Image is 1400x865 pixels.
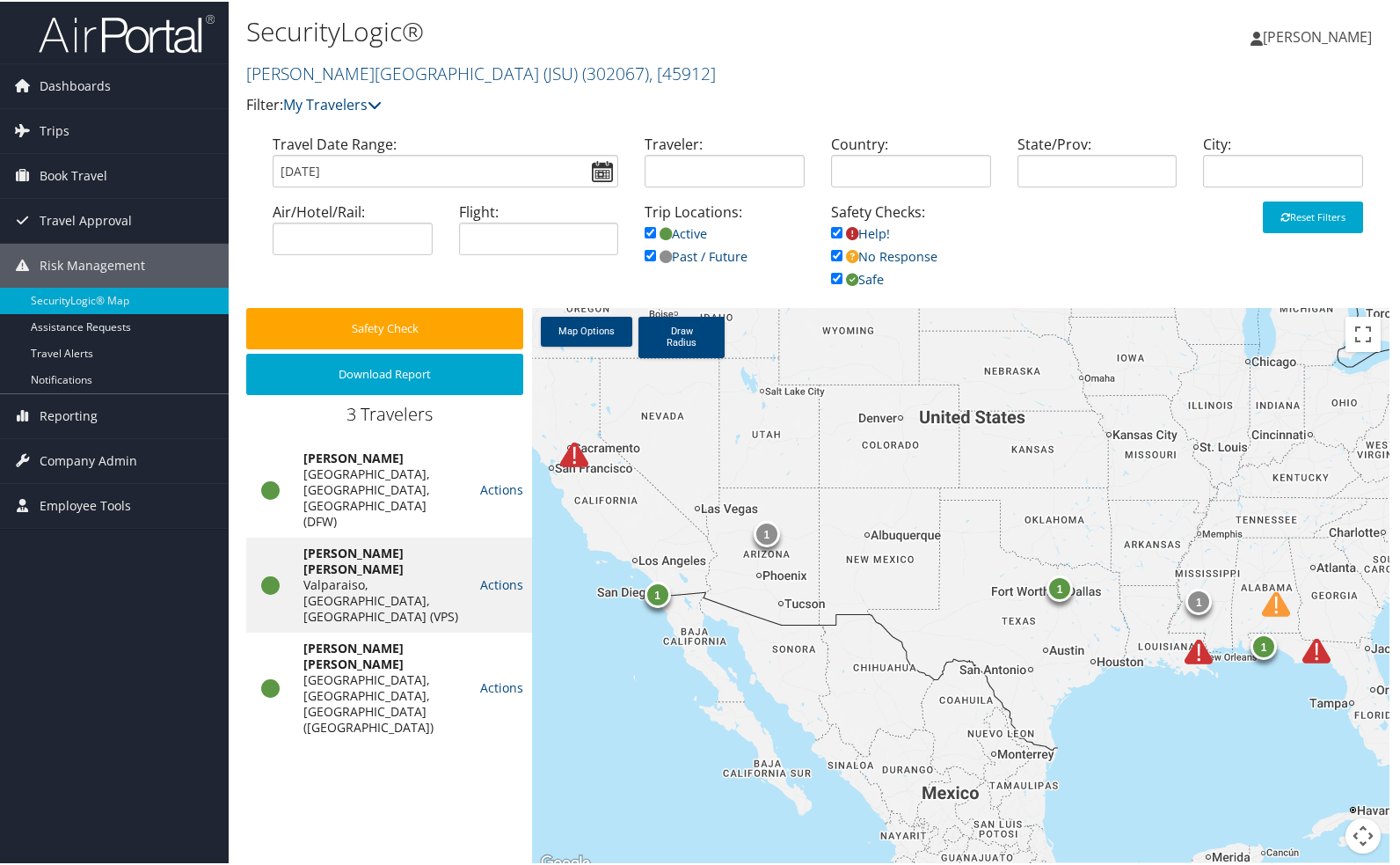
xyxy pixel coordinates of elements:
div: 1 [753,519,779,546]
p: Filter: [246,92,1009,115]
div: [GEOGRAPHIC_DATA], [GEOGRAPHIC_DATA], [GEOGRAPHIC_DATA] (DFW) [303,465,463,528]
a: Actions [480,575,523,591]
span: Employee Tools [40,482,131,526]
div: 1 [644,580,670,606]
div: Safety Checks: [818,200,1004,306]
span: Reporting [40,392,98,436]
span: Dashboards [40,62,111,106]
span: Trips [40,107,69,151]
a: Draw Radius [638,315,725,356]
span: Risk Management [40,242,145,286]
span: Travel Approval [40,197,132,241]
span: , [ 45912 ] [649,60,716,84]
button: Download Report [246,352,523,393]
button: Reset Filters [1263,200,1363,231]
div: City: [1190,132,1376,200]
a: Safe [831,269,884,286]
div: Flight: [446,200,632,268]
div: Traveler: [631,132,818,200]
div: Air/Hotel/Rail: [259,200,446,268]
div: [PERSON_NAME] [PERSON_NAME] [303,639,463,671]
a: No Response [831,246,937,263]
div: Country: [818,132,1004,200]
span: ( 302067 ) [582,60,649,84]
a: Actions [480,480,523,496]
a: Past / Future [645,246,747,263]
div: Trip Locations: [631,200,818,283]
a: Help! [831,224,890,240]
div: 1 [1185,588,1212,614]
button: Safety Check [246,306,523,348]
div: [PERSON_NAME] [303,449,463,465]
span: Company Admin [40,437,137,481]
img: airportal-logo.png [39,11,215,53]
div: 1 [1251,632,1277,658]
div: 1 [1046,574,1073,600]
div: Valparaiso, [GEOGRAPHIC_DATA], [GEOGRAPHIC_DATA] (VPS) [303,575,463,623]
a: [PERSON_NAME] [1251,9,1389,62]
div: State/Prov: [1004,132,1191,200]
div: [GEOGRAPHIC_DATA], [GEOGRAPHIC_DATA], [GEOGRAPHIC_DATA] ([GEOGRAPHIC_DATA]) [303,671,463,734]
button: Toggle fullscreen view [1345,315,1381,350]
a: My Travelers [283,93,382,113]
div: [PERSON_NAME] [PERSON_NAME] [303,544,463,575]
div: 3 Travelers [246,400,532,434]
button: Map camera controls [1345,817,1381,852]
a: Actions [480,678,523,694]
a: Map Options [541,315,632,345]
span: [PERSON_NAME] [1263,26,1372,45]
h1: SecurityLogic® [246,11,1009,48]
div: Travel Date Range: [259,132,631,200]
span: Book Travel [40,152,107,196]
a: [PERSON_NAME][GEOGRAPHIC_DATA] (JSU) [246,60,716,84]
a: Active [645,224,707,240]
